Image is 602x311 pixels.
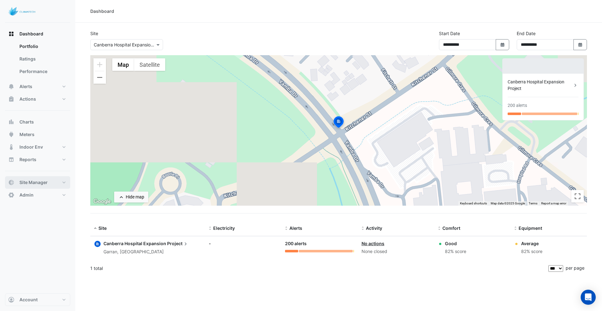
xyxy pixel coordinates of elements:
fa-icon: Select Date [578,42,583,47]
app-icon: Dashboard [8,31,14,37]
app-icon: Charts [8,119,14,125]
div: 200 alerts [285,240,354,247]
span: Account [19,297,38,303]
span: Indoor Env [19,144,43,150]
button: Alerts [5,80,70,93]
a: Terms (opens in new tab) [529,202,537,205]
button: Meters [5,128,70,141]
a: Portfolio [14,40,70,53]
span: Dashboard [19,31,43,37]
app-icon: Admin [8,192,14,198]
span: Equipment [519,225,542,231]
span: Reports [19,156,36,163]
span: Alerts [19,83,32,90]
button: Toggle fullscreen view [571,190,584,203]
a: Ratings [14,53,70,65]
div: None closed [362,248,430,255]
button: Admin [5,189,70,201]
span: Map data ©2025 Google [491,202,525,205]
label: Site [90,30,98,37]
button: Zoom in [93,58,106,71]
app-icon: Reports [8,156,14,163]
span: Activity [366,225,382,231]
div: 200 alerts [508,102,527,109]
button: Account [5,293,70,306]
span: Canberra Hospital Expansion [103,241,166,246]
span: Alerts [289,225,302,231]
div: 82% score [521,248,542,255]
span: Comfort [442,225,460,231]
button: Hide map [114,192,148,203]
span: Project [167,240,189,247]
app-icon: Actions [8,96,14,102]
a: Open this area in Google Maps (opens a new window) [92,198,113,206]
div: Hide map [126,194,144,200]
app-icon: Meters [8,131,14,138]
div: Canberra Hospital Expansion Project [508,79,572,92]
a: No actions [362,241,384,246]
div: Open Intercom Messenger [581,290,596,305]
div: Average [521,240,542,247]
span: Charts [19,119,34,125]
app-icon: Alerts [8,83,14,90]
button: Site Manager [5,176,70,189]
div: 82% score [445,248,466,255]
img: Google [92,198,113,206]
a: Report a map error [541,202,566,205]
a: Performance [14,65,70,78]
button: Show satellite imagery [134,58,165,71]
div: Dashboard [5,40,70,80]
span: Site [98,225,107,231]
span: Actions [19,96,36,102]
button: Dashboard [5,28,70,40]
button: Keyboard shortcuts [460,201,487,206]
button: Show street map [112,58,134,71]
div: 1 total [90,261,547,276]
label: End Date [517,30,536,37]
div: - [209,240,278,247]
span: Electricity [213,225,235,231]
button: Zoom out [93,71,106,84]
div: Good [445,240,466,247]
span: Admin [19,192,34,198]
img: Company Logo [8,5,36,18]
div: Dashboard [90,8,114,14]
img: site-pin-selected.svg [332,115,346,130]
span: per page [566,265,584,271]
div: Garran, [GEOGRAPHIC_DATA] [103,248,189,256]
span: Meters [19,131,34,138]
button: Indoor Env [5,141,70,153]
app-icon: Site Manager [8,179,14,186]
button: Reports [5,153,70,166]
button: Actions [5,93,70,105]
span: Site Manager [19,179,48,186]
app-icon: Indoor Env [8,144,14,150]
label: Start Date [439,30,460,37]
fa-icon: Select Date [500,42,505,47]
button: Charts [5,116,70,128]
